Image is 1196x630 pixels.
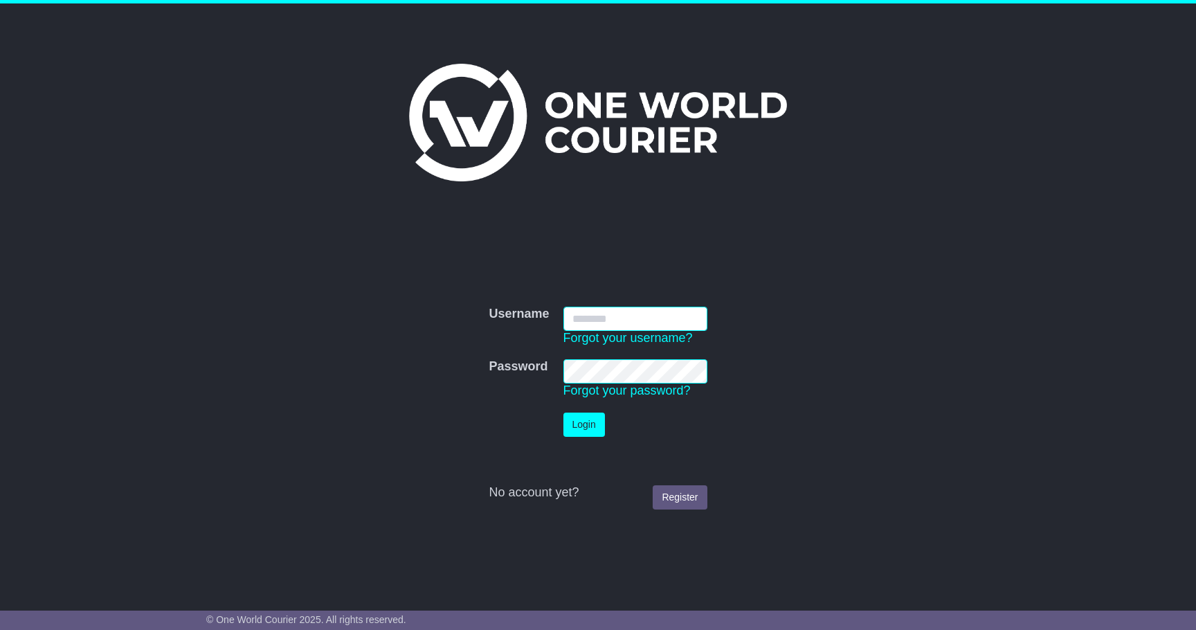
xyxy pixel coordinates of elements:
img: One World [409,64,787,181]
label: Username [489,307,549,322]
label: Password [489,359,547,375]
a: Forgot your password? [563,384,691,397]
button: Login [563,413,605,437]
a: Register [653,485,707,510]
div: No account yet? [489,485,707,501]
span: © One World Courier 2025. All rights reserved. [206,614,406,625]
a: Forgot your username? [563,331,693,345]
